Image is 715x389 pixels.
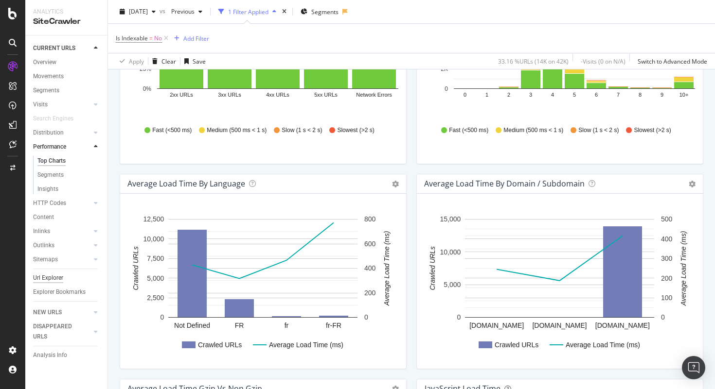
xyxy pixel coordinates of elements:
text: 2K [441,66,448,72]
span: 2025 Sep. 9th [129,7,148,16]
div: 1 Filter Applied [228,7,268,16]
button: Segments [297,4,342,19]
text: Average Load Time (ms) [679,231,687,306]
svg: A chart. [425,209,695,361]
button: Previous [167,4,206,19]
a: CURRENT URLS [33,43,91,53]
div: Insights [37,184,58,194]
div: Movements [33,71,64,82]
a: Segments [37,170,101,180]
div: DISAPPEARED URLS [33,321,82,342]
text: 5,000 [444,281,461,288]
div: NEW URLS [33,307,62,318]
div: 33.16 % URLs ( 14K on 42K ) [498,57,569,65]
span: = [149,34,153,42]
h4: Average Load Time by Language [127,177,245,190]
span: Slowest (>2 s) [634,126,671,135]
text: 0 [364,313,368,321]
text: 3 [529,92,532,98]
a: Outlinks [33,240,91,251]
div: Search Engines [33,114,73,124]
a: Movements [33,71,101,82]
text: [DOMAIN_NAME] [532,321,587,329]
text: 25% [140,66,151,72]
div: Clear [161,57,176,65]
text: 400 [364,264,376,272]
div: Content [33,212,54,222]
button: Apply [116,53,144,69]
text: Crawled URLs [429,246,436,290]
text: 10,000 [143,235,164,243]
a: Analysis Info [33,350,101,360]
span: Slowest (>2 s) [337,126,374,135]
div: Inlinks [33,226,50,237]
div: Top Charts [37,156,66,166]
a: Url Explorer [33,273,101,283]
text: 10+ [679,92,689,98]
span: Medium (500 ms < 1 s) [503,126,563,135]
div: Explorer Bookmarks [33,287,86,297]
span: Segments [311,7,339,16]
button: Add Filter [170,33,209,44]
div: Overview [33,57,56,68]
a: Visits [33,100,91,110]
button: Clear [148,53,176,69]
text: 2xx URLs [170,92,193,98]
text: 6 [595,92,598,98]
text: fr [285,321,289,329]
button: Save [180,53,206,69]
text: 4 [551,92,554,98]
span: Is Indexable [116,34,148,42]
span: Previous [167,7,195,16]
text: 200 [364,289,376,297]
span: Slow (1 s < 2 s) [282,126,322,135]
text: 7 [617,92,620,98]
text: FR [235,321,244,329]
i: Options [689,181,696,187]
button: [DATE] [116,4,160,19]
div: Distribution [33,128,64,138]
div: Apply [129,57,144,65]
text: 9 [661,92,663,98]
text: 0 [457,313,461,321]
text: 5 [573,92,576,98]
text: [DOMAIN_NAME] [469,321,524,329]
div: Analytics [33,8,100,16]
svg: A chart. [128,209,398,361]
div: Segments [37,170,64,180]
text: 10,000 [440,248,461,256]
div: Analysis Info [33,350,67,360]
div: CURRENT URLS [33,43,75,53]
span: Slow (1 s < 2 s) [578,126,619,135]
text: 100 [661,294,673,302]
a: NEW URLS [33,307,91,318]
text: 600 [364,240,376,248]
a: Performance [33,142,91,152]
div: - Visits ( 0 on N/A ) [581,57,626,65]
text: Crawled URLs [198,341,242,349]
a: DISAPPEARED URLS [33,321,91,342]
a: Explorer Bookmarks [33,287,101,297]
div: A chart. [425,4,695,117]
text: Network Errors [356,92,392,98]
text: 5xx URLs [314,92,338,98]
text: 3xx URLs [218,92,241,98]
text: 15,000 [440,215,461,223]
text: 8 [639,92,642,98]
h4: Average Load Time by Domain / Subdomain [424,177,585,190]
text: 800 [364,215,376,223]
div: A chart. [128,4,398,117]
text: 0 [464,92,466,98]
a: Search Engines [33,114,83,124]
div: Performance [33,142,66,152]
a: Sitemaps [33,254,91,265]
div: Url Explorer [33,273,63,283]
text: 12,500 [143,215,164,223]
div: Outlinks [33,240,54,251]
span: No [154,32,162,45]
text: 300 [661,254,673,262]
text: 5,000 [147,274,164,282]
text: Average Load Time (ms) [269,341,343,349]
div: Add Filter [183,34,209,42]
